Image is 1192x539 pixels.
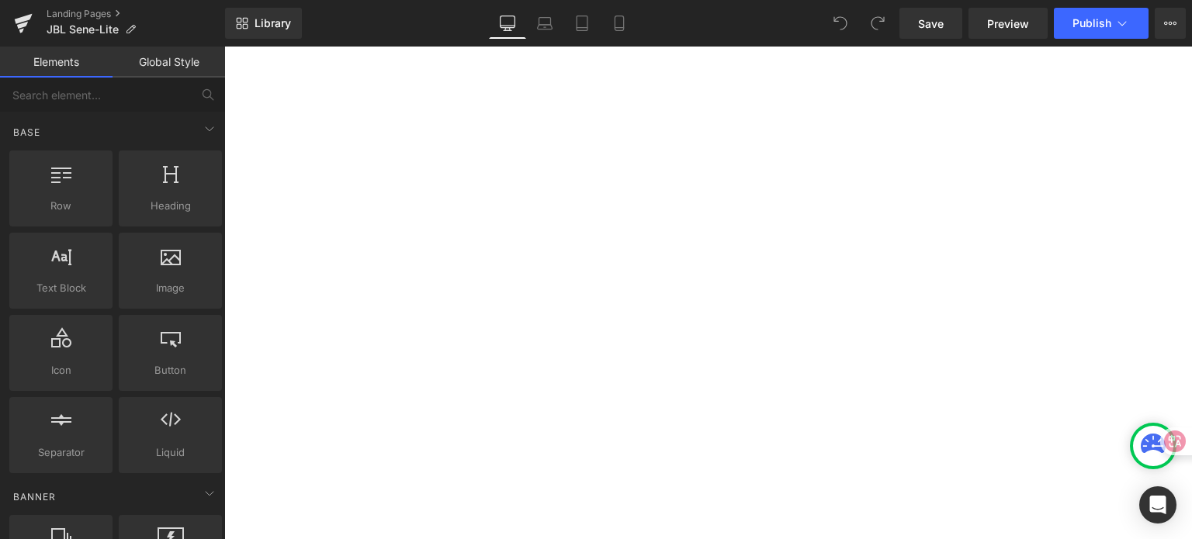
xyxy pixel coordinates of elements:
[113,47,225,78] a: Global Style
[987,16,1029,32] span: Preview
[601,8,638,39] a: Mobile
[123,444,217,461] span: Liquid
[918,16,944,32] span: Save
[968,8,1048,39] a: Preview
[12,489,57,504] span: Banner
[862,8,893,39] button: Redo
[47,23,119,36] span: JBL Sene-Lite
[123,280,217,296] span: Image
[14,198,108,214] span: Row
[1054,8,1149,39] button: Publish
[489,8,526,39] a: Desktop
[1072,17,1111,29] span: Publish
[12,125,42,140] span: Base
[1139,486,1176,523] div: Open Intercom Messenger
[825,8,856,39] button: Undo
[14,280,108,296] span: Text Block
[123,198,217,214] span: Heading
[14,444,108,461] span: Separator
[123,362,217,378] span: Button
[526,8,563,39] a: Laptop
[1155,8,1186,39] button: More
[14,362,108,378] span: Icon
[47,8,225,20] a: Landing Pages
[563,8,601,39] a: Tablet
[255,16,291,30] span: Library
[225,8,302,39] a: New Library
